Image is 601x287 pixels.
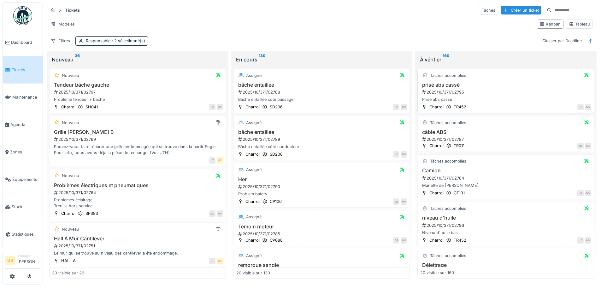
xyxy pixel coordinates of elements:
[420,129,591,135] h3: câble ABS
[52,144,223,156] div: Pouvez-vous faire réparer une grille endommagée qui se trouve dans la partir Engie. Pour info, no...
[577,237,584,244] div: JC
[209,157,215,164] div: JT
[52,250,223,256] div: Le mur qui se trouve au niveau des cantilever a été endommagé.
[12,231,40,237] span: Statistiques
[238,136,407,142] div: 2025/10/371/02789
[3,56,43,83] a: Tickets
[429,143,444,149] div: Charroi
[401,151,407,158] div: MV
[62,72,79,78] div: Nouveau
[577,190,584,196] div: JR
[236,176,407,182] h3: Her
[393,151,399,158] div: JC
[585,143,591,149] div: MV
[245,198,260,204] div: Charroi
[430,158,466,164] div: Tâches accomplies
[48,20,78,29] div: Modèles
[3,193,43,221] a: Stock
[52,236,223,242] h3: Hall A Mur Cantilever
[217,258,223,264] div: GS
[270,151,283,157] div: SD206
[3,221,43,248] a: Statistiques
[53,190,223,196] div: 2025/10/371/02764
[3,83,43,111] a: Maintenance
[12,67,40,73] span: Tickets
[236,224,407,230] h3: Témoin moteur
[10,122,40,128] span: Agenda
[245,237,260,243] div: Charroi
[61,258,76,264] div: HALL A
[246,253,262,259] div: Assigné
[12,94,40,100] span: Maintenance
[11,39,40,45] span: Dashboard
[17,254,40,267] li: [PERSON_NAME]
[236,96,407,102] div: Bâche entaillée côté passager
[85,210,98,216] div: SP393
[577,104,584,110] div: JC
[209,258,215,264] div: JT
[236,144,407,150] div: Bâche entaillée côté conducteur
[217,210,223,217] div: MV
[420,56,592,63] div: À vérifier
[401,104,407,110] div: MV
[270,104,283,110] div: SD206
[10,149,40,155] span: Zones
[52,182,223,188] h3: Problèmes électriques et pneumatiques
[52,56,223,63] div: Nouveau
[401,198,407,205] div: MV
[3,111,43,138] a: Agenda
[217,104,223,110] div: MV
[236,270,270,276] div: 20 visible sur 130
[443,56,450,63] sup: 160
[539,36,585,45] div: Classer par Deadline
[539,21,561,27] div: Kanban
[12,204,40,210] span: Stock
[52,270,84,276] div: 20 visible sur 26
[479,6,498,15] div: Tâches
[238,184,407,190] div: 2025/10/371/02790
[75,56,80,63] sup: 26
[85,104,98,110] div: SH041
[420,82,591,88] h3: prise abs cassé
[62,120,79,126] div: Nouveau
[585,190,591,196] div: MV
[52,129,223,135] h3: Grille [PERSON_NAME] B
[401,237,407,244] div: MV
[86,38,145,44] div: Responsable
[420,262,591,268] h3: Délettrage
[245,151,260,157] div: Charroi
[454,143,464,149] div: TR011
[393,104,399,110] div: JC
[52,96,223,102] div: Problème tendeur + bâche
[429,237,444,243] div: Charroi
[12,176,40,182] span: Équipements
[421,175,591,181] div: 2025/10/371/02784
[569,21,590,27] div: Tableau
[236,191,407,197] div: Problem batery
[236,82,407,88] h3: bâche entaillée
[246,72,262,78] div: Assigné
[501,6,541,14] div: Créer un ticket
[61,104,75,110] div: Charroi
[62,7,82,13] strong: Tickets
[3,166,43,193] a: Équipements
[3,29,43,56] a: Dashboard
[421,89,591,95] div: 2025/10/371/02795
[430,205,466,211] div: Tâches accomplies
[585,237,591,244] div: MV
[110,38,145,43] span: : 2 sélectionné(s)
[209,210,215,217] div: RC
[17,254,40,258] div: Manager
[421,222,591,228] div: 2025/10/371/02796
[246,214,262,220] div: Assigné
[62,226,79,232] div: Nouveau
[429,190,444,196] div: Charroi
[5,256,15,265] li: GS
[420,168,591,174] h3: Camion
[420,182,591,188] div: Manette de [PERSON_NAME]
[236,129,407,135] h3: bâche entaillée
[577,143,584,149] div: MV
[13,6,32,25] img: Badge_color-CXgf-gQk.svg
[48,36,73,45] div: Filtres
[52,82,223,88] h3: Tendeur bâche gauche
